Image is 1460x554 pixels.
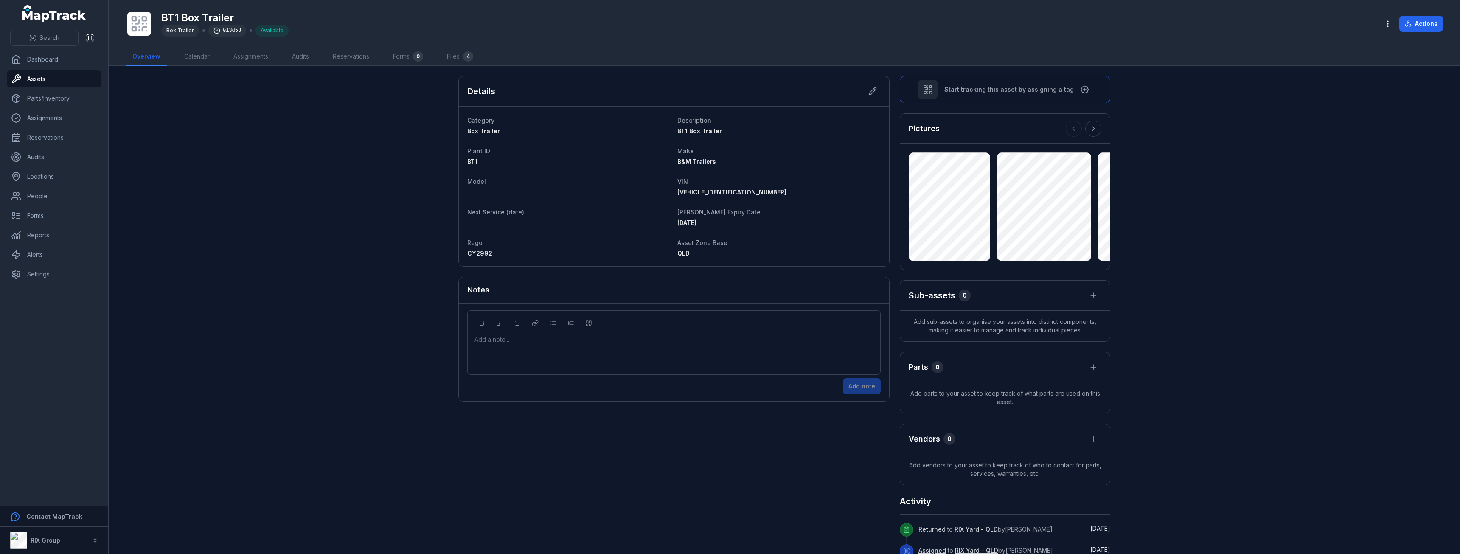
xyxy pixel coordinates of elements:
a: People [7,188,101,205]
strong: Contact MapTrack [26,513,82,520]
a: Alerts [7,246,101,263]
a: Parts/Inventory [7,90,101,107]
span: Make [677,147,694,155]
a: Settings [7,266,101,283]
div: 0 [932,361,943,373]
a: Audits [7,149,101,166]
span: BT1 [467,158,477,165]
span: Asset Zone Base [677,239,727,246]
a: Returned [918,525,946,534]
h2: Sub-assets [909,290,955,301]
h3: Notes [467,284,489,296]
span: Start tracking this asset by assigning a tag [944,85,1074,94]
button: Search [10,30,79,46]
span: [VEHICLE_IDENTIFICATION_NUMBER] [677,188,786,196]
span: Description [677,117,711,124]
span: Plant ID [467,147,490,155]
strong: RIX Group [31,537,60,544]
span: Box Trailer [166,27,194,34]
a: Assets [7,70,101,87]
time: 8/15/2025, 4:57:09 AM [1090,546,1110,553]
h1: BT1 Box Trailer [161,11,289,25]
a: Reservations [7,129,101,146]
h3: Vendors [909,433,940,445]
span: Rego [467,239,483,246]
div: 0 [413,51,423,62]
a: Locations [7,168,101,185]
div: 0 [943,433,955,445]
span: Add sub-assets to organise your assets into distinct components, making it easier to manage and t... [900,311,1110,341]
a: Forms0 [386,48,430,66]
h2: Details [467,85,495,97]
span: B&M Trailers [677,158,716,165]
span: to by [PERSON_NAME] [918,547,1053,554]
a: Forms [7,207,101,224]
span: Category [467,117,494,124]
a: Assignments [7,110,101,127]
span: QLD [677,250,690,257]
a: MapTrack [22,5,86,22]
span: Search [39,34,59,42]
h2: Activity [900,495,931,507]
div: 013d58 [208,25,246,37]
time: 8/18/2025, 1:55:08 PM [1090,525,1110,532]
span: to by [PERSON_NAME] [918,526,1053,533]
button: Start tracking this asset by assigning a tag [900,76,1110,103]
a: Files4 [440,48,480,66]
span: [PERSON_NAME] Expiry Date [677,208,761,216]
h3: Pictures [909,123,940,135]
h3: Parts [909,361,928,373]
div: 0 [959,290,971,301]
span: BT1 Box Trailer [677,127,722,135]
a: Dashboard [7,51,101,68]
span: VIN [677,178,688,185]
span: Next Service (date) [467,208,524,216]
a: Reservations [326,48,376,66]
a: Reports [7,227,101,244]
span: [DATE] [1090,546,1110,553]
div: 4 [463,51,473,62]
a: Calendar [177,48,216,66]
span: Model [467,178,486,185]
a: Assignments [227,48,275,66]
time: 12/15/2025, 11:00:00 PM [677,219,696,226]
a: Audits [285,48,316,66]
span: Box Trailer [467,127,500,135]
span: Add parts to your asset to keep track of what parts are used on this asset. [900,382,1110,413]
div: Available [255,25,289,37]
a: Overview [126,48,167,66]
a: RIX Yard - QLD [955,525,998,534]
span: [DATE] [677,219,696,226]
span: [DATE] [1090,525,1110,532]
span: Add vendors to your asset to keep track of who to contact for parts, services, warranties, etc. [900,454,1110,485]
span: CY2992 [467,250,492,257]
button: Actions [1399,16,1443,32]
